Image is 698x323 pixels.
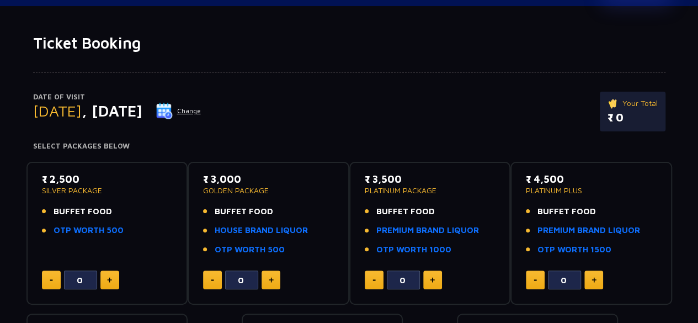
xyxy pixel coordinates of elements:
[376,243,451,256] a: OTP WORTH 1000
[376,224,479,237] a: PREMIUM BRAND LIQUOR
[156,102,201,120] button: Change
[372,279,376,281] img: minus
[534,279,537,281] img: minus
[376,205,435,218] span: BUFFET FOOD
[430,277,435,283] img: plus
[54,224,124,237] a: OTP WORTH 500
[42,172,173,187] p: ₹ 2,500
[211,279,214,281] img: minus
[608,97,658,109] p: Your Total
[33,142,665,151] h4: Select Packages Below
[215,205,273,218] span: BUFFET FOOD
[42,187,173,194] p: SILVER PACKAGE
[365,172,495,187] p: ₹ 3,500
[608,109,658,126] p: ₹ 0
[33,102,82,120] span: [DATE]
[526,172,657,187] p: ₹ 4,500
[33,92,201,103] p: Date of Visit
[215,243,285,256] a: OTP WORTH 500
[537,205,596,218] span: BUFFET FOOD
[107,277,112,283] img: plus
[54,205,112,218] span: BUFFET FOOD
[82,102,142,120] span: , [DATE]
[526,187,657,194] p: PLATINUM PLUS
[269,277,274,283] img: plus
[215,224,308,237] a: HOUSE BRAND LIQUOR
[365,187,495,194] p: PLATINUM PACKAGE
[50,279,53,281] img: minus
[203,172,334,187] p: ₹ 3,000
[537,224,640,237] a: PREMIUM BRAND LIQUOR
[203,187,334,194] p: GOLDEN PACKAGE
[608,97,619,109] img: ticket
[537,243,611,256] a: OTP WORTH 1500
[33,34,665,52] h1: Ticket Booking
[592,277,596,283] img: plus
